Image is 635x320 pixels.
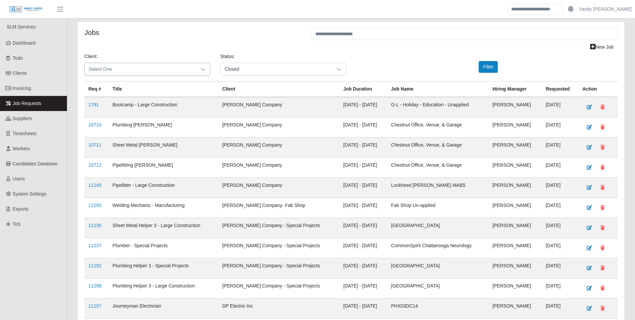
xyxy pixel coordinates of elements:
a: 11292 [88,263,101,268]
td: [PERSON_NAME] Company [218,117,339,138]
td: Chestnut Office, Venue, & Garage [387,117,488,138]
a: 11236 [88,223,101,228]
td: [DATE] [542,299,578,319]
td: [PERSON_NAME] Company - Special Projects [218,218,339,238]
td: [DATE] [542,97,578,117]
th: Requested [542,82,578,97]
td: [DATE] - [DATE] [339,258,387,278]
span: Exports [13,206,28,212]
td: [GEOGRAPHIC_DATA] [387,258,488,278]
td: [DATE] - [DATE] [339,299,387,319]
th: Job Duration [339,82,387,97]
label: Status: [220,53,235,60]
td: Chestnut Office, Venue, & Garage [387,158,488,178]
a: 11197 [88,303,101,309]
td: [DATE] [542,258,578,278]
td: [PERSON_NAME] Company - Special Projects [218,278,339,299]
td: Plumber - Special Projects [108,238,218,258]
a: 11293 [88,203,101,208]
span: System Settings [13,191,47,197]
span: SLM Services [7,24,35,30]
td: [GEOGRAPHIC_DATA] [387,278,488,299]
td: [DATE] [542,278,578,299]
span: Timesheets [13,131,37,136]
td: Sheet Metal Helper 3 - Large Construction [108,218,218,238]
td: [DATE] - [DATE] [339,198,387,218]
td: [PERSON_NAME] [488,258,542,278]
td: DP Electric Inc [218,299,339,319]
span: ToS [13,221,21,227]
span: Clients [13,70,27,76]
span: Candidates Database [13,161,58,166]
a: 10710 [88,122,101,127]
td: Pipefitter - Large Construction [108,178,218,198]
td: PHX03DC14 [387,299,488,319]
td: [PERSON_NAME] Company [218,178,339,198]
label: Client: [84,53,98,60]
button: Filter [479,61,498,73]
td: [PERSON_NAME] [488,238,542,258]
span: Invoicing [13,86,31,91]
th: Title [108,82,218,97]
td: [PERSON_NAME] [488,198,542,218]
td: [PERSON_NAME] Company- Fab Shop [218,198,339,218]
h4: Jobs [84,28,301,37]
td: [PERSON_NAME] Company [218,97,339,117]
span: Closed [221,63,332,75]
td: Chestnut Office, Venue, & Garage [387,138,488,158]
th: Action [578,82,618,97]
td: Plumbing Helper 3 - Large Construction [108,278,218,299]
span: Select One [85,63,196,75]
td: Pipefitting [PERSON_NAME] [108,158,218,178]
td: [DATE] [542,238,578,258]
td: CommonSpirit Chattanooga Neurology [387,238,488,258]
td: [DATE] [542,138,578,158]
a: Vanity [PERSON_NAME] [579,6,632,13]
a: 11245 [88,182,101,188]
td: [PERSON_NAME] [488,97,542,117]
td: [DATE] [542,218,578,238]
td: [PERSON_NAME] [488,218,542,238]
a: New Job [586,41,618,53]
td: [DATE] - [DATE] [339,178,387,198]
td: Sheet Metal [PERSON_NAME] [108,138,218,158]
td: [DATE] - [DATE] [339,117,387,138]
td: [PERSON_NAME] [488,299,542,319]
img: SLM Logo [9,6,43,13]
td: [DATE] [542,198,578,218]
td: [DATE] - [DATE] [339,238,387,258]
td: [DATE] - [DATE] [339,97,387,117]
td: [DATE] [542,178,578,198]
td: Bootcamp - Large Construction [108,97,218,117]
td: [DATE] - [DATE] [339,218,387,238]
a: 11237 [88,243,101,248]
th: Client [218,82,339,97]
td: G-L - Holiday - Education - Unapplied [387,97,488,117]
td: Lockheed [PERSON_NAME] MAB5 [387,178,488,198]
span: Workers [13,146,30,151]
td: [PERSON_NAME] Company [218,138,339,158]
span: Todo [13,55,23,61]
td: [DATE] [542,117,578,138]
td: [PERSON_NAME] Company - Special Projects [218,238,339,258]
td: [PERSON_NAME] Company [218,158,339,178]
span: Suppliers [13,116,32,121]
td: [PERSON_NAME] [488,117,542,138]
td: [PERSON_NAME] [488,158,542,178]
span: Dashboard [13,40,36,46]
th: Hiring Manager [488,82,542,97]
td: [DATE] - [DATE] [339,158,387,178]
td: [PERSON_NAME] Company - Special Projects [218,258,339,278]
span: Users [13,176,25,181]
td: Plumbing Helper 3 - Special Projects [108,258,218,278]
td: [PERSON_NAME] [488,138,542,158]
td: [DATE] [542,158,578,178]
input: Search [507,3,562,15]
td: [PERSON_NAME] [488,278,542,299]
th: Job Name [387,82,488,97]
td: Welding Mechanic - Manufacturing [108,198,218,218]
a: 1791 [88,102,99,107]
td: Journeyman Electrician [108,299,218,319]
a: 10712 [88,162,101,168]
a: 10711 [88,142,101,148]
